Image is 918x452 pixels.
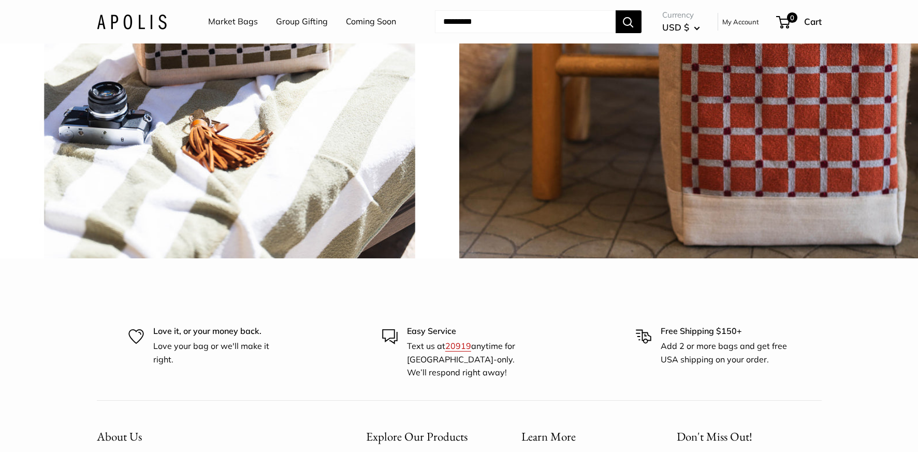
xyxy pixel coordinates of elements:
[662,22,689,33] span: USD $
[97,427,330,447] button: About Us
[153,340,283,366] p: Love your bag or we'll make it right.
[804,16,822,27] span: Cart
[276,14,328,30] a: Group Gifting
[346,14,396,30] a: Coming Soon
[661,340,790,366] p: Add 2 or more bags and get free USA shipping on your order.
[786,12,797,23] span: 0
[777,13,822,30] a: 0 Cart
[153,325,283,338] p: Love it, or your money back.
[366,427,485,447] button: Explore Our Products
[445,341,471,351] a: 20919
[616,10,642,33] button: Search
[722,16,759,28] a: My Account
[661,325,790,338] p: Free Shipping $150+
[407,325,536,338] p: Easy Service
[662,8,700,22] span: Currency
[366,429,468,444] span: Explore Our Products
[97,429,142,444] span: About Us
[407,340,536,380] p: Text us at anytime for [GEOGRAPHIC_DATA]-only. We’ll respond right away!
[435,10,616,33] input: Search...
[677,427,822,447] p: Don't Miss Out!
[662,19,700,36] button: USD $
[208,14,258,30] a: Market Bags
[521,429,576,444] span: Learn More
[521,427,640,447] button: Learn More
[97,14,167,29] img: Apolis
